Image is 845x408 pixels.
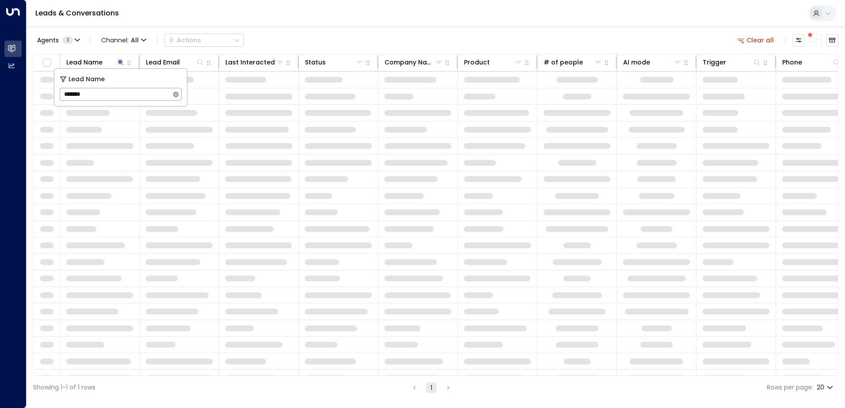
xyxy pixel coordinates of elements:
div: Trigger [703,57,761,68]
label: Rows per page: [767,383,813,392]
div: 20 [817,381,835,394]
button: Clear all [734,34,778,46]
span: There are new threads available. Refresh the grid to view the latest updates. [809,34,822,46]
div: Last Interacted [225,57,284,68]
span: All [131,37,139,44]
span: Channel: [98,34,150,46]
button: page 1 [426,382,437,393]
div: Trigger [703,57,726,68]
div: Button group with a nested menu [164,34,244,47]
div: Lead Email [146,57,180,68]
button: Actions [164,34,244,47]
div: Lead Name [66,57,103,68]
span: 1 [62,37,73,44]
div: Company Name [384,57,443,68]
nav: pagination navigation [409,382,454,393]
button: Agents1 [33,34,83,46]
div: Showing 1-1 of 1 rows [33,383,95,392]
div: Phone [782,57,802,68]
button: Archived Leads [826,34,838,46]
div: Phone [782,57,841,68]
button: Channel:All [98,34,150,46]
span: Agents [37,37,59,43]
div: # of people [544,57,583,68]
a: Leads & Conversations [35,8,119,18]
div: AI mode [623,57,682,68]
div: Lead Name [66,57,125,68]
div: Company Name [384,57,434,68]
div: AI mode [623,57,650,68]
div: Lead Email [146,57,205,68]
div: Product [464,57,490,68]
button: Customize [792,34,805,46]
div: Last Interacted [225,57,275,68]
div: Product [464,57,523,68]
div: # of people [544,57,602,68]
div: Status [305,57,364,68]
span: Lead Name [69,74,105,84]
div: Status [305,57,326,68]
div: Actions [168,36,201,44]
